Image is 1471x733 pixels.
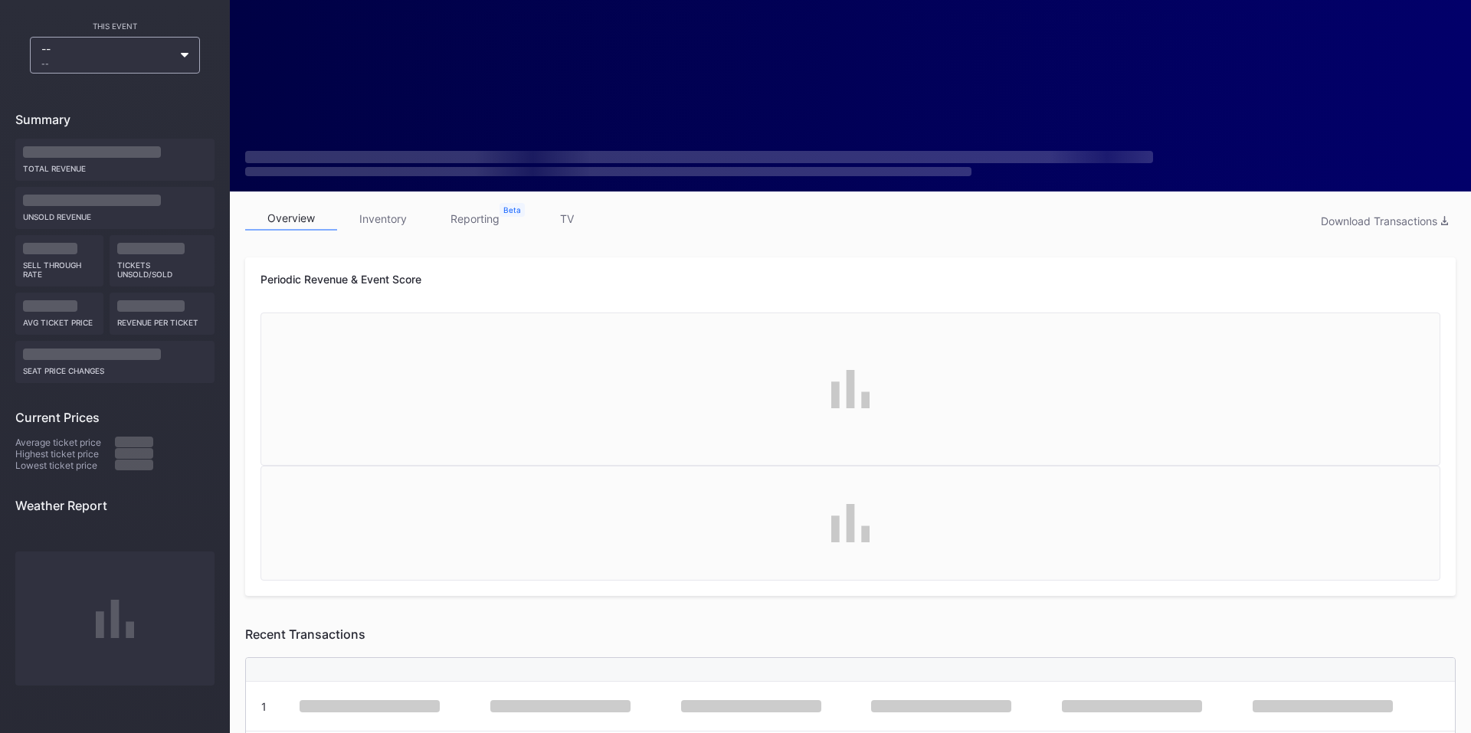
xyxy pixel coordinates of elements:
[23,312,96,327] div: Avg ticket price
[15,410,215,425] div: Current Prices
[245,207,337,231] a: overview
[15,460,115,471] div: Lowest ticket price
[261,700,267,713] div: 1
[1321,214,1448,227] div: Download Transactions
[15,21,215,31] div: This Event
[1313,211,1456,231] button: Download Transactions
[117,254,208,279] div: Tickets Unsold/Sold
[245,627,1456,642] div: Recent Transactions
[337,207,429,231] a: inventory
[41,59,173,68] div: --
[429,207,521,231] a: reporting
[15,112,215,127] div: Summary
[15,448,115,460] div: Highest ticket price
[117,312,208,327] div: Revenue per ticket
[260,273,1440,286] div: Periodic Revenue & Event Score
[23,206,207,221] div: Unsold Revenue
[23,254,96,279] div: Sell Through Rate
[23,360,207,375] div: seat price changes
[41,42,173,68] div: --
[15,437,115,448] div: Average ticket price
[15,498,215,513] div: Weather Report
[23,158,207,173] div: Total Revenue
[521,207,613,231] a: TV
